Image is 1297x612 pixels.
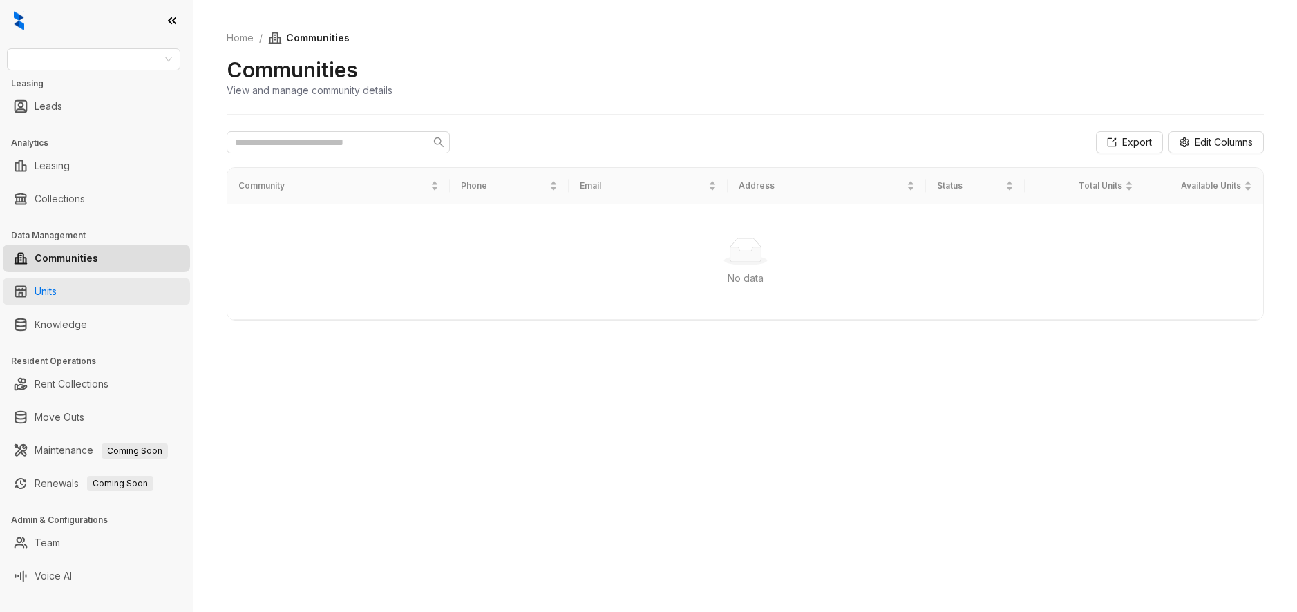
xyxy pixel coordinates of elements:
a: Voice AI [35,562,72,590]
a: Collections [35,185,85,213]
span: Total Units [1036,180,1121,193]
a: Units [35,278,57,305]
span: Coming Soon [87,476,153,491]
span: Community [238,180,428,193]
th: Status [926,168,1025,204]
li: Renewals [3,470,190,497]
li: Rent Collections [3,370,190,398]
li: Move Outs [3,403,190,431]
button: Export [1096,131,1163,153]
a: Home [224,30,256,46]
span: Export [1122,135,1152,150]
div: No data [244,271,1247,286]
span: Phone [461,180,547,193]
a: Team [35,529,60,557]
a: Leasing [35,152,70,180]
span: Status [937,180,1003,193]
span: Available Units [1155,180,1241,193]
a: Rent Collections [35,370,108,398]
th: Total Units [1025,168,1144,204]
li: Collections [3,185,190,213]
span: search [433,137,444,148]
span: Email [580,180,706,193]
h3: Data Management [11,229,193,242]
div: View and manage community details [227,83,392,97]
span: export [1107,137,1117,147]
a: RenewalsComing Soon [35,470,153,497]
h3: Admin & Configurations [11,514,193,526]
li: Voice AI [3,562,190,590]
th: Address [728,168,926,204]
h2: Communities [227,57,358,83]
a: Move Outs [35,403,84,431]
h3: Analytics [11,137,193,149]
li: Units [3,278,190,305]
a: Communities [35,245,98,272]
li: Knowledge [3,311,190,338]
li: Maintenance [3,437,190,464]
img: logo [14,11,24,30]
a: Knowledge [35,311,87,338]
span: setting [1180,137,1189,147]
span: Communities [268,30,350,46]
span: Coming Soon [102,443,168,459]
li: Communities [3,245,190,272]
th: Email [569,168,728,204]
a: Leads [35,93,62,120]
th: Available Units [1144,168,1263,204]
li: / [259,30,263,46]
li: Leads [3,93,190,120]
li: Leasing [3,152,190,180]
h3: Leasing [11,77,193,90]
th: Phone [450,168,569,204]
li: Team [3,529,190,557]
th: Community [227,168,450,204]
button: Edit Columns [1168,131,1264,153]
h3: Resident Operations [11,355,193,367]
span: Address [739,180,904,193]
span: Edit Columns [1195,135,1253,150]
